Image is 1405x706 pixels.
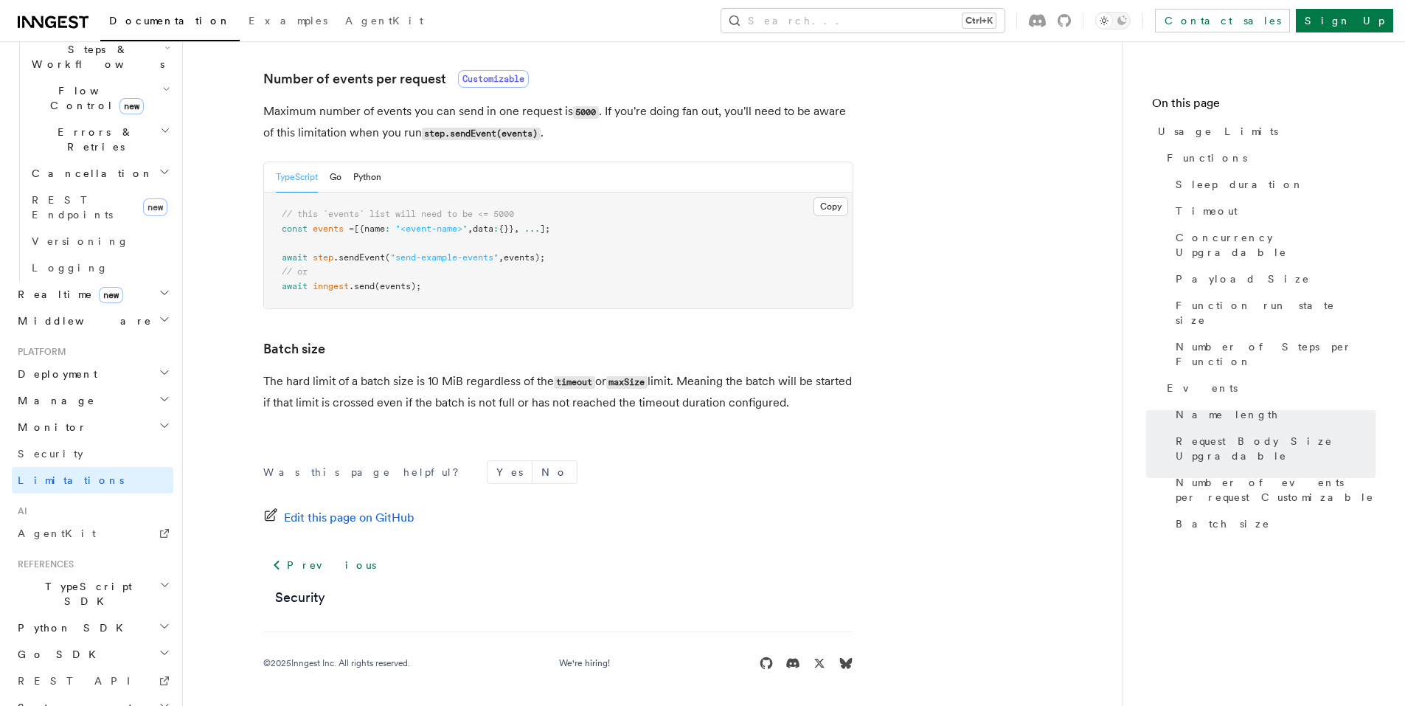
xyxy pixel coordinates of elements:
[263,465,469,480] p: Was this page helpful?
[514,224,519,234] span: ,
[263,552,385,578] a: Previous
[813,197,848,216] button: Copy
[119,98,144,114] span: new
[282,281,308,291] span: await
[573,106,599,119] code: 5000
[26,166,153,181] span: Cancellation
[468,224,473,234] span: ,
[12,647,105,662] span: Go SDK
[12,573,173,615] button: TypeScript SDK
[1158,124,1278,139] span: Usage Limits
[18,474,124,486] span: Limitations
[240,4,336,40] a: Examples
[1176,407,1279,422] span: Name length
[284,508,414,528] span: Edit this page on GitHub
[493,224,499,234] span: :
[336,4,432,40] a: AgentKit
[32,235,129,247] span: Versioning
[1170,401,1375,428] a: Name length
[275,587,325,608] a: Security
[1170,266,1375,292] a: Payload Size
[390,252,499,263] span: "send-example-events"
[26,119,173,160] button: Errors & Retries
[109,15,231,27] span: Documentation
[1176,475,1375,505] span: Number of events per request Customizable
[12,281,173,308] button: Realtimenew
[1152,118,1375,145] a: Usage Limits
[313,224,344,234] span: events
[1176,230,1375,260] span: Concurrency Upgradable
[12,668,173,694] a: REST API
[12,393,95,408] span: Manage
[26,187,173,228] a: REST Endpointsnew
[12,615,173,641] button: Python SDK
[1176,204,1238,218] span: Timeout
[26,125,160,154] span: Errors & Retries
[26,83,162,113] span: Flow Control
[12,414,173,440] button: Monitor
[524,224,540,234] span: ...
[349,281,375,291] span: .send
[18,675,143,687] span: REST API
[1296,9,1393,32] a: Sign Up
[12,440,173,467] a: Security
[1170,292,1375,333] a: Function run state size
[333,252,385,263] span: .sendEvent
[12,558,74,570] span: References
[26,36,173,77] button: Steps & Workflows
[473,224,493,234] span: data
[1095,12,1131,30] button: Toggle dark mode
[559,657,610,669] a: We're hiring!
[12,308,173,334] button: Middleware
[18,448,83,460] span: Security
[1170,428,1375,469] a: Request Body Size Upgradable
[330,162,341,193] button: Go
[100,4,240,41] a: Documentation
[263,101,853,144] p: Maximum number of events you can send in one request is . If you're doing fan out, you'll need to...
[282,224,308,234] span: const
[12,505,27,517] span: AI
[375,281,421,291] span: (events);
[488,461,532,483] button: Yes
[1167,150,1247,165] span: Functions
[12,367,97,381] span: Deployment
[12,346,66,358] span: Platform
[12,361,173,387] button: Deployment
[32,262,108,274] span: Logging
[12,10,173,281] div: Inngest Functions
[1167,381,1238,395] span: Events
[32,194,113,221] span: REST Endpoints
[263,371,853,413] p: The hard limit of a batch size is 10 MiB regardless of the or limit. Meaning the batch will be st...
[606,376,648,389] code: maxSize
[263,339,325,359] a: Batch size
[282,252,308,263] span: await
[1155,9,1290,32] a: Contact sales
[1170,511,1375,537] a: Batch size
[12,620,132,635] span: Python SDK
[26,42,164,72] span: Steps & Workflows
[499,224,514,234] span: {}}
[354,224,385,234] span: [{name
[1170,333,1375,375] a: Number of Steps per Function
[532,461,577,483] button: No
[18,527,96,539] span: AgentKit
[26,228,173,255] a: Versioning
[263,69,529,89] a: Number of events per requestCustomizable
[1176,434,1375,463] span: Request Body Size Upgradable
[345,15,423,27] span: AgentKit
[276,162,318,193] button: TypeScript
[143,198,167,216] span: new
[504,252,545,263] span: events);
[1176,339,1375,369] span: Number of Steps per Function
[1161,375,1375,401] a: Events
[12,287,123,302] span: Realtime
[12,387,173,414] button: Manage
[12,314,152,328] span: Middleware
[1176,516,1270,531] span: Batch size
[12,641,173,668] button: Go SDK
[1161,145,1375,171] a: Functions
[721,9,1005,32] button: Search...Ctrl+K
[1176,177,1304,192] span: Sleep duration
[1170,469,1375,511] a: Number of events per request Customizable
[395,224,468,234] span: "<event-name>"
